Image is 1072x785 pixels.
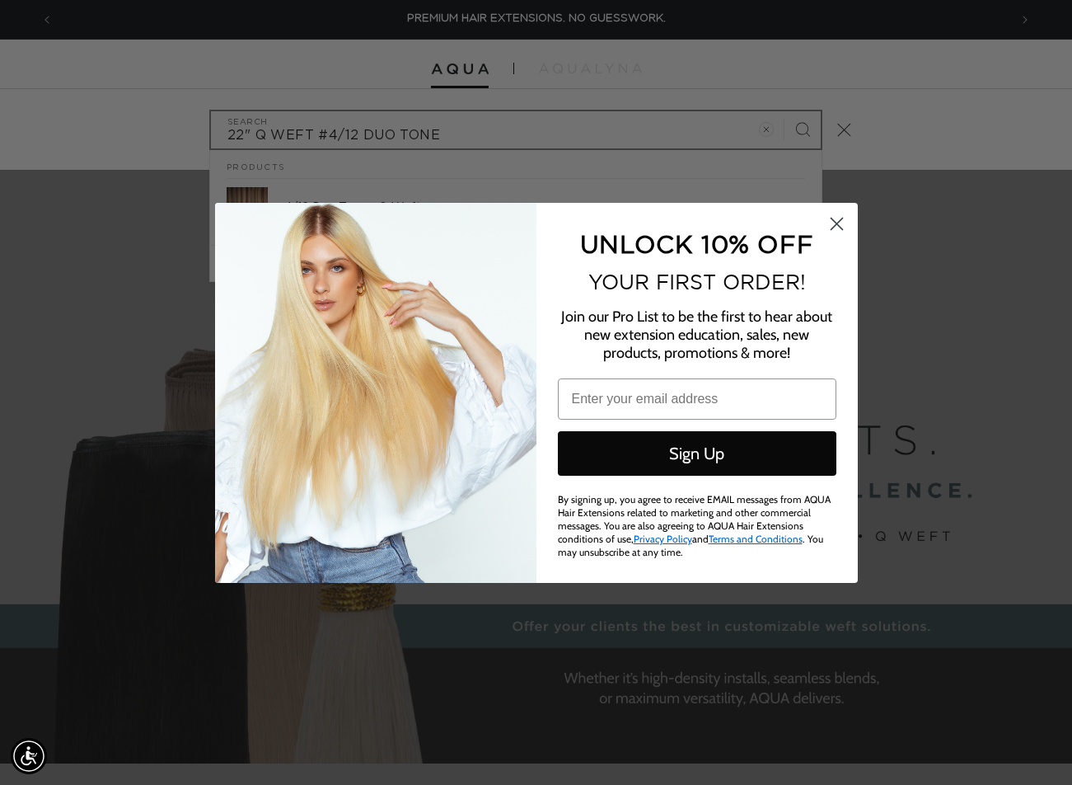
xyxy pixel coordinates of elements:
[561,308,832,362] span: Join our Pro List to be the first to hear about new extension education, sales, new products, pro...
[558,378,836,420] input: Enter your email address
[215,203,536,583] img: daab8b0d-f573-4e8c-a4d0-05ad8d765127.png
[558,493,831,558] span: By signing up, you agree to receive EMAIL messages from AQUA Hair Extensions related to marketing...
[634,533,692,545] a: Privacy Policy
[558,431,836,476] button: Sign Up
[990,706,1072,785] iframe: Chat Widget
[580,230,813,257] span: UNLOCK 10% OFF
[588,270,806,294] span: YOUR FIRST ORDER!
[709,533,803,545] a: Terms and Conditions
[822,209,851,238] button: Close dialog
[11,738,47,774] div: Accessibility Menu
